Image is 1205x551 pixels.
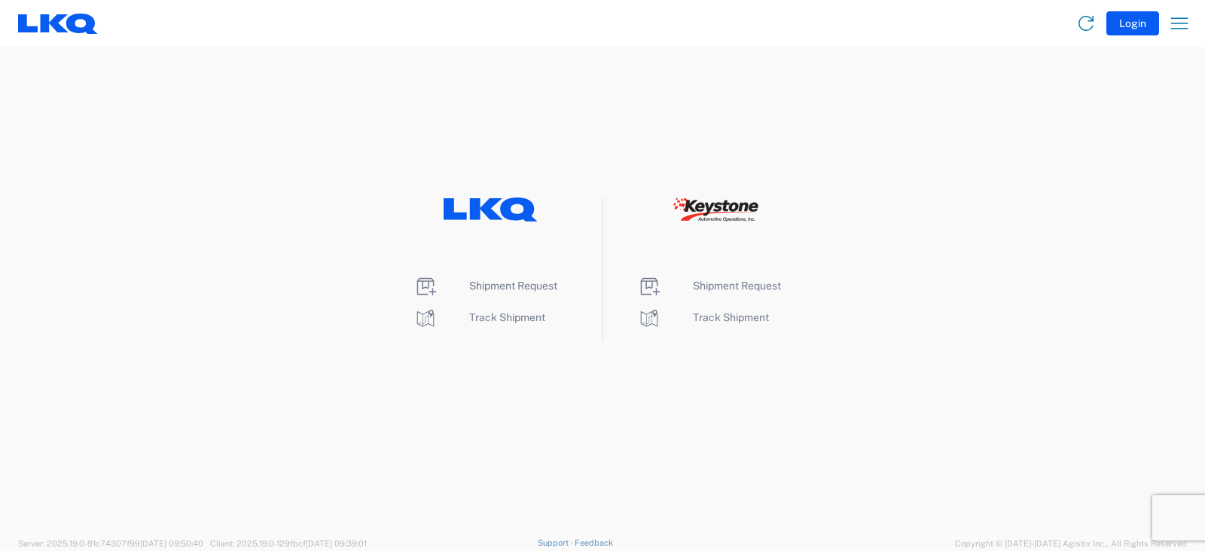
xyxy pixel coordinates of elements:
[18,539,203,548] span: Server: 2025.19.0-91c74307f99
[413,311,545,323] a: Track Shipment
[575,538,613,547] a: Feedback
[1106,11,1159,35] button: Login
[637,280,781,292] a: Shipment Request
[413,280,557,292] a: Shipment Request
[140,539,203,548] span: [DATE] 09:50:40
[469,311,545,323] span: Track Shipment
[637,311,769,323] a: Track Shipment
[210,539,367,548] span: Client: 2025.19.0-129fbcf
[693,280,781,292] span: Shipment Request
[955,537,1187,550] span: Copyright © [DATE]-[DATE] Agistix Inc., All Rights Reserved
[538,538,575,547] a: Support
[693,311,769,323] span: Track Shipment
[306,539,367,548] span: [DATE] 09:39:01
[469,280,557,292] span: Shipment Request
